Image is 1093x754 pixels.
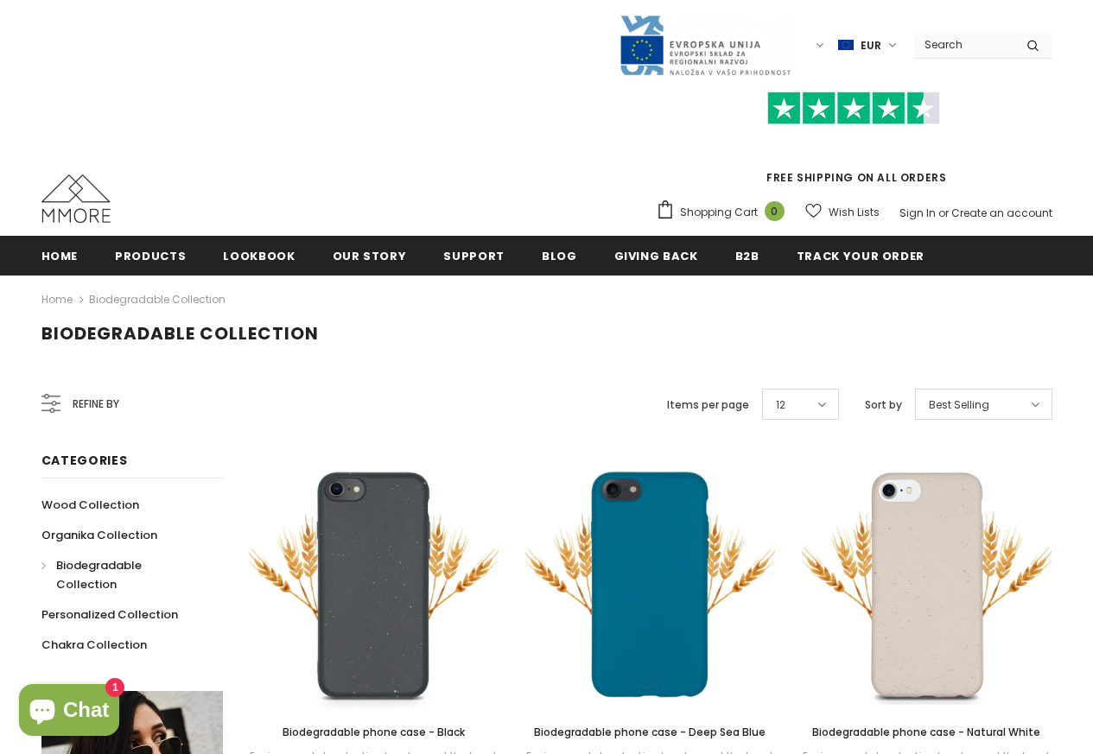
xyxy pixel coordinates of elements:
img: Trust Pilot Stars [767,92,940,125]
span: Products [115,248,186,264]
span: Lookbook [223,248,295,264]
span: Track your order [797,248,925,264]
span: Blog [542,248,577,264]
a: Personalized Collection [41,599,178,630]
span: 0 [765,201,785,221]
a: Track your order [797,236,925,275]
a: Products [115,236,186,275]
a: Giving back [614,236,698,275]
a: Home [41,289,73,310]
span: Shopping Cart [680,204,758,221]
label: Items per page [667,396,749,414]
a: Organika Collection [41,520,157,550]
span: or [938,206,949,220]
a: Wood Collection [41,490,139,520]
a: Blog [542,236,577,275]
a: Sign In [899,206,936,220]
span: Categories [41,452,128,469]
input: Search Site [914,32,1014,57]
span: Personalized Collection [41,606,178,623]
span: Biodegradable Collection [56,557,142,592]
a: Chakra Collection [41,630,147,660]
span: Wood Collection [41,497,139,513]
a: support [443,236,505,275]
a: Shopping Cart 0 [656,200,793,225]
a: Wish Lists [805,197,880,227]
span: Our Story [333,248,407,264]
a: Biodegradable phone case - Natural White [802,723,1052,742]
img: Javni Razpis [619,14,791,77]
span: 12 [776,396,785,414]
span: Organika Collection [41,527,157,543]
span: Wish Lists [829,204,880,221]
span: Home [41,248,79,264]
iframe: Customer reviews powered by Trustpilot [656,124,1052,169]
a: Create an account [951,206,1052,220]
span: Biodegradable Collection [41,321,319,345]
span: support [443,248,505,264]
a: Home [41,236,79,275]
span: EUR [861,37,881,54]
a: Lookbook [223,236,295,275]
img: MMORE Cases [41,174,111,223]
span: FREE SHIPPING ON ALL ORDERS [656,99,1052,185]
label: Sort by [865,396,902,414]
span: Giving back [614,248,698,264]
a: Javni Razpis [619,37,791,52]
span: B2B [735,248,759,264]
a: Biodegradable Collection [89,292,226,307]
span: Biodegradable phone case - Natural White [812,725,1040,739]
a: Biodegradable phone case - Deep Sea Blue [525,723,776,742]
span: Best Selling [929,396,989,414]
a: Biodegradable Collection [41,550,204,599]
span: Chakra Collection [41,637,147,653]
a: Biodegradable phone case - Black [249,723,499,742]
inbox-online-store-chat: Shopify online store chat [14,684,124,740]
span: Biodegradable phone case - Deep Sea Blue [534,725,766,739]
span: Refine by [73,395,119,414]
a: B2B [735,236,759,275]
a: Our Story [333,236,407,275]
span: Biodegradable phone case - Black [283,725,465,739]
